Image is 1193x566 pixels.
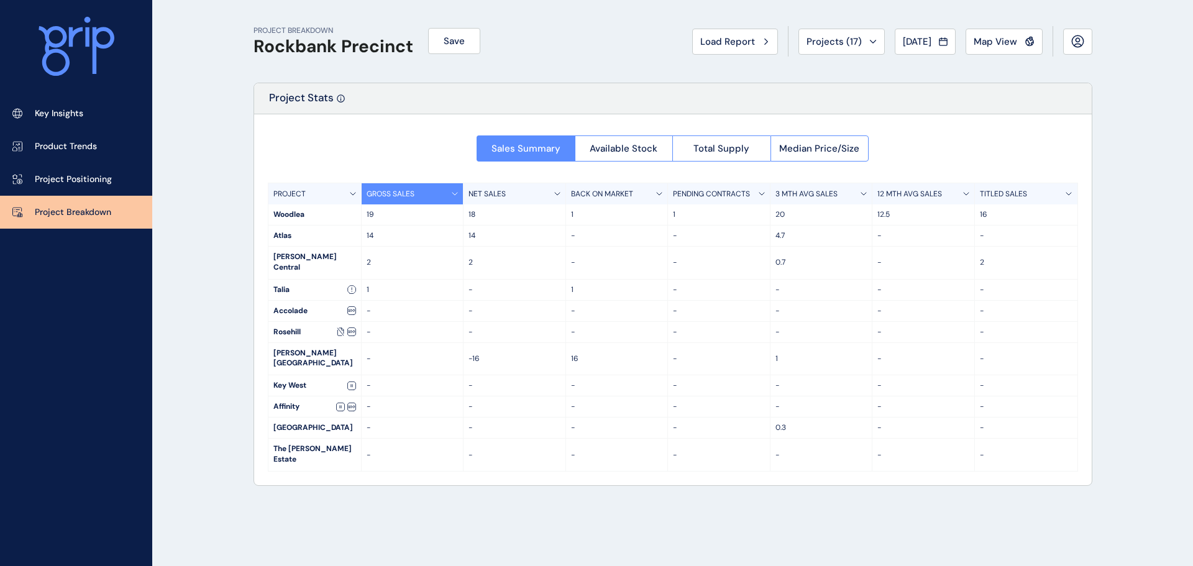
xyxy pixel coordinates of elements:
[980,401,1072,412] p: -
[367,189,414,199] p: GROSS SALES
[268,439,361,471] div: The [PERSON_NAME] Estate
[980,306,1072,316] p: -
[693,142,749,155] span: Total Supply
[775,257,867,268] p: 0.7
[469,285,560,295] p: -
[877,257,969,268] p: -
[692,29,778,55] button: Load Report
[980,189,1027,199] p: TITLED SALES
[571,380,663,391] p: -
[775,189,838,199] p: 3 MTH AVG SALES
[877,285,969,295] p: -
[469,422,560,433] p: -
[469,354,560,364] p: -16
[268,322,361,342] div: Rosehill
[269,91,334,114] p: Project Stats
[673,401,765,412] p: -
[571,354,663,364] p: 16
[877,327,969,337] p: -
[775,306,867,316] p: -
[974,35,1017,48] span: Map View
[673,231,765,241] p: -
[367,422,459,433] p: -
[367,327,459,337] p: -
[980,257,1072,268] p: 2
[254,25,413,36] p: PROJECT BREAKDOWN
[877,450,969,460] p: -
[571,257,663,268] p: -
[268,343,361,375] div: [PERSON_NAME][GEOGRAPHIC_DATA]
[775,231,867,241] p: 4.7
[775,285,867,295] p: -
[469,209,560,220] p: 18
[903,35,931,48] span: [DATE]
[268,247,361,279] div: [PERSON_NAME] Central
[254,36,413,57] h1: Rockbank Precinct
[35,173,112,186] p: Project Positioning
[980,422,1072,433] p: -
[673,422,765,433] p: -
[268,396,361,417] div: Affinity
[367,306,459,316] p: -
[673,306,765,316] p: -
[877,401,969,412] p: -
[571,231,663,241] p: -
[673,189,750,199] p: PENDING CONTRACTS
[469,306,560,316] p: -
[779,142,859,155] span: Median Price/Size
[367,285,459,295] p: 1
[980,354,1072,364] p: -
[491,142,560,155] span: Sales Summary
[367,354,459,364] p: -
[966,29,1043,55] button: Map View
[700,35,755,48] span: Load Report
[775,401,867,412] p: -
[571,401,663,412] p: -
[877,380,969,391] p: -
[877,422,969,433] p: -
[571,306,663,316] p: -
[469,327,560,337] p: -
[673,327,765,337] p: -
[895,29,956,55] button: [DATE]
[367,380,459,391] p: -
[980,231,1072,241] p: -
[673,209,765,220] p: 1
[469,380,560,391] p: -
[877,306,969,316] p: -
[877,231,969,241] p: -
[268,375,361,396] div: Key West
[477,135,575,162] button: Sales Summary
[673,285,765,295] p: -
[469,450,560,460] p: -
[877,189,942,199] p: 12 MTH AVG SALES
[877,209,969,220] p: 12.5
[268,204,361,225] div: Woodlea
[775,422,867,433] p: 0.3
[469,401,560,412] p: -
[571,209,663,220] p: 1
[469,189,506,199] p: NET SALES
[571,189,633,199] p: BACK ON MARKET
[807,35,862,48] span: Projects ( 17 )
[571,450,663,460] p: -
[367,257,459,268] p: 2
[980,209,1072,220] p: 16
[575,135,673,162] button: Available Stock
[367,231,459,241] p: 14
[775,209,867,220] p: 20
[672,135,770,162] button: Total Supply
[673,354,765,364] p: -
[367,401,459,412] p: -
[428,28,480,54] button: Save
[877,354,969,364] p: -
[980,450,1072,460] p: -
[367,209,459,220] p: 19
[980,327,1072,337] p: -
[673,257,765,268] p: -
[770,135,869,162] button: Median Price/Size
[35,107,83,120] p: Key Insights
[444,35,465,47] span: Save
[35,140,97,153] p: Product Trends
[268,280,361,300] div: Talia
